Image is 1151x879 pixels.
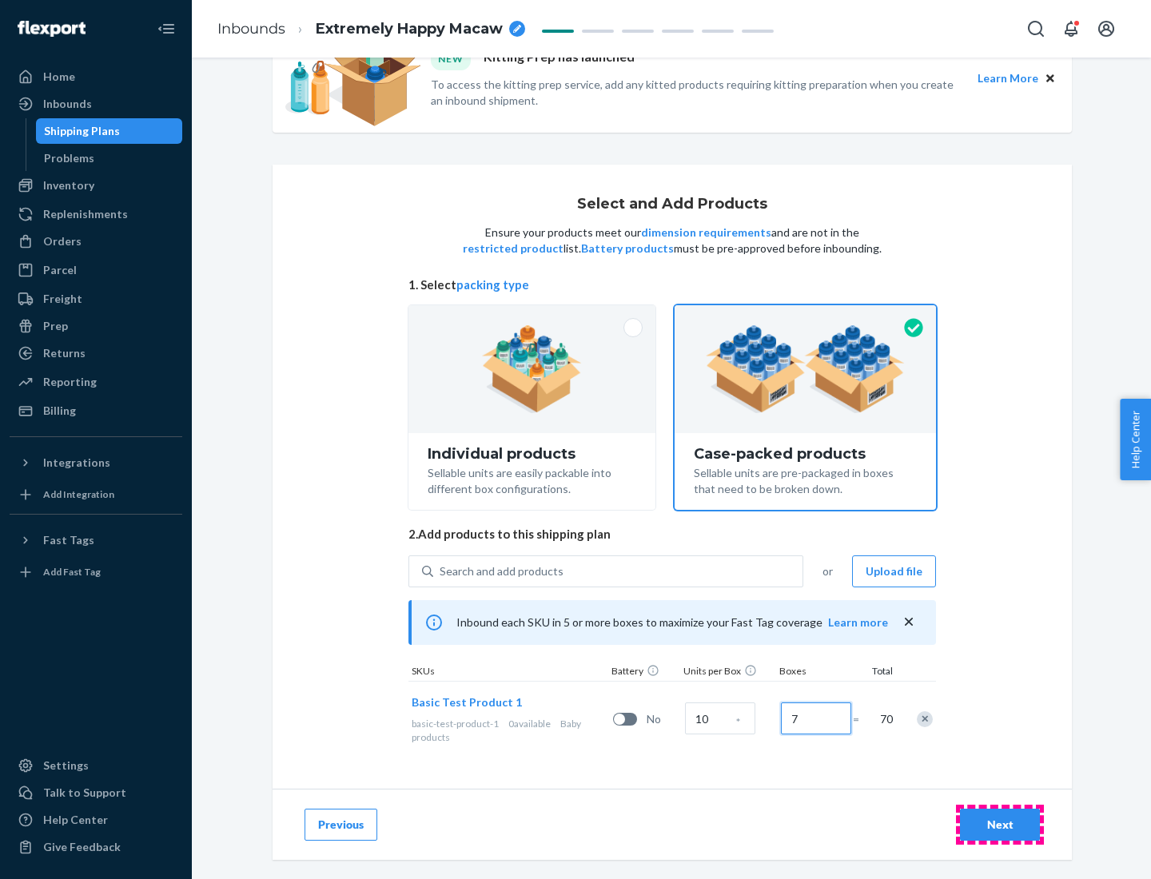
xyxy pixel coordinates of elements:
[43,758,89,774] div: Settings
[412,718,499,730] span: basic-test-product-1
[856,664,896,681] div: Total
[431,48,471,70] div: NEW
[43,345,86,361] div: Returns
[36,118,183,144] a: Shipping Plans
[853,711,869,727] span: =
[412,717,607,744] div: Baby products
[205,6,538,53] ol: breadcrumbs
[484,48,635,70] p: Kitting Prep has launched
[10,64,182,89] a: Home
[43,785,126,801] div: Talk to Support
[408,600,936,645] div: Inbound each SKU in 5 or more boxes to maximize your Fast Tag coverage
[10,286,182,312] a: Freight
[43,374,97,390] div: Reporting
[43,262,77,278] div: Parcel
[305,809,377,841] button: Previous
[694,462,917,497] div: Sellable units are pre-packaged in boxes that need to be broken down.
[10,527,182,553] button: Fast Tags
[901,614,917,630] button: close
[482,325,582,413] img: individual-pack.facf35554cb0f1810c75b2bd6df2d64e.png
[440,563,564,579] div: Search and add products
[10,780,182,805] a: Talk to Support
[43,455,110,471] div: Integrations
[456,276,529,293] button: packing type
[917,711,933,727] div: Remove Item
[43,69,75,85] div: Home
[10,201,182,227] a: Replenishments
[776,664,856,681] div: Boxes
[43,812,108,828] div: Help Center
[43,318,68,334] div: Prep
[408,526,936,543] span: 2. Add products to this shipping plan
[581,241,674,257] button: Battery products
[43,96,92,112] div: Inbounds
[1090,13,1122,45] button: Open account menu
[10,313,182,339] a: Prep
[10,257,182,283] a: Parcel
[877,711,893,727] span: 70
[10,173,182,198] a: Inventory
[43,532,94,548] div: Fast Tags
[960,809,1040,841] button: Next
[10,398,182,424] a: Billing
[781,702,851,734] input: Number of boxes
[680,664,776,681] div: Units per Box
[508,718,551,730] span: 0 available
[10,450,182,475] button: Integrations
[43,839,121,855] div: Give Feedback
[1120,399,1151,480] button: Help Center
[577,197,767,213] h1: Select and Add Products
[1020,13,1052,45] button: Open Search Box
[641,225,771,241] button: dimension requirements
[412,694,522,710] button: Basic Test Product 1
[43,403,76,419] div: Billing
[10,369,182,395] a: Reporting
[828,615,888,630] button: Learn more
[44,123,120,139] div: Shipping Plans
[408,664,608,681] div: SKUs
[1055,13,1087,45] button: Open notifications
[43,206,128,222] div: Replenishments
[412,695,522,709] span: Basic Test Product 1
[10,559,182,585] a: Add Fast Tag
[150,13,182,45] button: Close Navigation
[10,753,182,778] a: Settings
[431,77,963,109] p: To access the kitting prep service, add any kitted products requiring kitting preparation when yo...
[10,229,182,254] a: Orders
[694,446,917,462] div: Case-packed products
[608,664,680,681] div: Battery
[822,563,833,579] span: or
[978,70,1038,87] button: Learn More
[44,150,94,166] div: Problems
[217,20,285,38] a: Inbounds
[461,225,883,257] p: Ensure your products meet our and are not in the list. must be pre-approved before inbounding.
[43,291,82,307] div: Freight
[408,276,936,293] span: 1. Select
[316,19,503,40] span: Extremely Happy Macaw
[10,340,182,366] a: Returns
[10,807,182,833] a: Help Center
[43,233,82,249] div: Orders
[43,177,94,193] div: Inventory
[43,565,101,579] div: Add Fast Tag
[43,487,114,501] div: Add Integration
[10,91,182,117] a: Inbounds
[36,145,183,171] a: Problems
[428,446,636,462] div: Individual products
[647,711,679,727] span: No
[685,702,755,734] input: Case Quantity
[428,462,636,497] div: Sellable units are easily packable into different box configurations.
[852,555,936,587] button: Upload file
[18,21,86,37] img: Flexport logo
[10,834,182,860] button: Give Feedback
[974,817,1026,833] div: Next
[706,325,905,413] img: case-pack.59cecea509d18c883b923b81aeac6d0b.png
[10,482,182,507] a: Add Integration
[1041,70,1059,87] button: Close
[463,241,564,257] button: restricted product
